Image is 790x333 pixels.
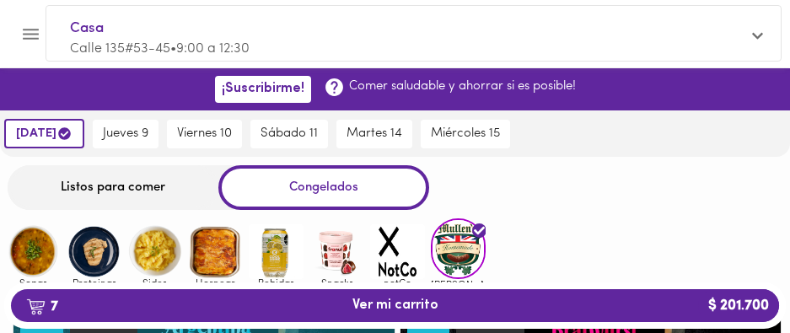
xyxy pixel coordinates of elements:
[309,224,364,279] img: Snacks
[431,218,486,278] img: mullens
[261,126,318,142] span: sábado 11
[431,126,500,142] span: miércoles 15
[215,76,311,102] button: ¡Suscribirme!
[352,298,438,314] span: Ver mi carrito
[16,126,73,142] span: [DATE]
[103,126,148,142] span: jueves 9
[222,81,304,97] span: ¡Suscribirme!
[93,120,159,148] button: jueves 9
[188,224,243,279] img: Hornear
[177,126,232,142] span: viernes 10
[349,78,576,95] p: Comer saludable y ahorrar si es posible!
[11,289,779,322] button: 7Ver mi carrito$ 201.700
[249,224,304,279] img: Bebidas
[218,165,429,210] div: Congelados
[421,120,510,148] button: miércoles 15
[167,120,242,148] button: viernes 10
[347,126,402,142] span: martes 14
[26,298,46,315] img: cart.png
[8,165,218,210] div: Listos para comer
[70,18,740,40] span: Casa
[67,224,121,279] img: Proteinas
[336,120,412,148] button: martes 14
[370,224,425,279] img: notCo
[10,13,51,55] button: Menu
[70,42,250,56] span: Calle 135#53-45 • 9:00 a 12:30
[6,224,61,279] img: Sopas
[698,289,779,322] b: $ 201.700
[16,295,68,317] b: 7
[127,224,182,279] img: Sides
[4,119,84,148] button: [DATE]
[709,252,790,333] iframe: Messagebird Livechat Widget
[250,120,328,148] button: sábado 11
